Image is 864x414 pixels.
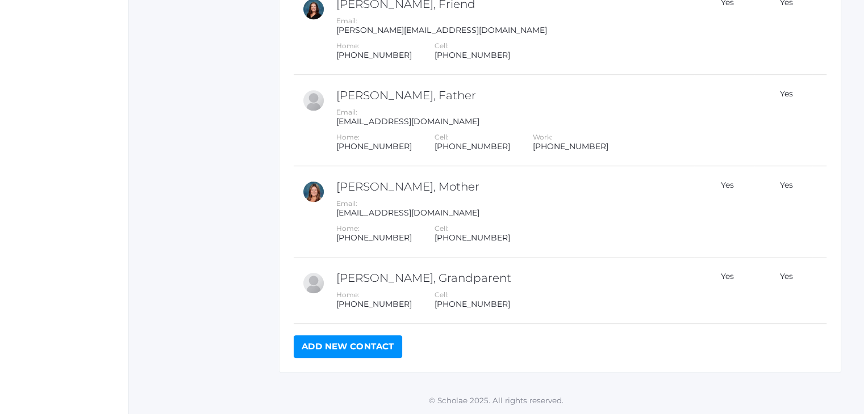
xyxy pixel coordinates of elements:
label: Home: [336,133,360,141]
td: Yes [754,166,812,257]
label: Cell: [435,133,449,141]
div: Todd Carey [302,89,325,112]
label: Cell: [435,41,449,50]
td: Yes [754,257,812,324]
div: Judith Totten [302,272,325,294]
div: [PERSON_NAME][EMAIL_ADDRESS][DOMAIN_NAME] [336,26,691,35]
label: Work: [533,133,553,141]
div: [PHONE_NUMBER] [336,233,412,243]
div: [PHONE_NUMBER] [336,50,412,60]
div: [PHONE_NUMBER] [435,50,510,60]
div: [PHONE_NUMBER] [336,142,412,151]
div: [EMAIL_ADDRESS][DOMAIN_NAME] [336,208,691,218]
label: Email: [336,16,357,25]
td: Yes [694,166,754,257]
label: Cell: [435,224,449,233]
div: [PHONE_NUMBER] [336,299,412,309]
label: Home: [336,224,360,233]
a: Add New Contact [294,335,402,358]
p: © Scholae 2025. All rights reserved. [128,395,864,406]
label: Email: [336,199,357,208]
div: [PHONE_NUMBER] [435,299,510,309]
div: [PHONE_NUMBER] [435,233,510,243]
div: [EMAIL_ADDRESS][DOMAIN_NAME] [336,117,691,126]
label: Email: [336,108,357,116]
h2: [PERSON_NAME], Mother [336,180,691,193]
h2: [PERSON_NAME], Father [336,89,691,102]
td: Yes [754,75,812,166]
label: Home: [336,41,360,50]
td: Yes [694,257,754,324]
div: [PHONE_NUMBER] [533,142,608,151]
div: [PHONE_NUMBER] [435,142,510,151]
div: Cheri Carey [302,180,325,203]
label: Home: [336,290,360,299]
label: Cell: [435,290,449,299]
h2: [PERSON_NAME], Grandparent [336,272,691,284]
